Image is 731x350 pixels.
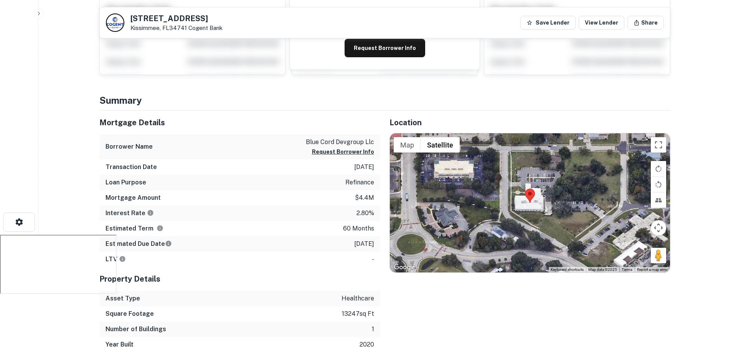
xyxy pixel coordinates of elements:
a: Report a map error [637,267,668,272]
button: Show satellite imagery [421,137,460,153]
p: 1 [372,325,374,334]
button: Request Borrower Info [345,39,425,57]
button: Drag Pegman onto the map to open Street View [651,248,666,263]
h6: Mortgage Amount [106,193,161,202]
p: 13247 sq ft [342,309,374,318]
p: 2.80% [356,209,374,218]
h6: Interest Rate [106,209,154,218]
button: Tilt map [651,192,666,208]
button: Map camera controls [651,220,666,236]
a: View Lender [579,16,624,30]
h5: Mortgage Details [99,117,380,128]
p: Kissimmee, FL34741 [130,25,223,32]
button: Rotate map clockwise [651,161,666,176]
img: Google [392,262,417,272]
h6: Borrower Name [106,142,153,151]
button: Keyboard shortcuts [551,267,584,272]
h6: Estimated Term [106,224,163,233]
p: refinance [345,178,374,187]
svg: LTVs displayed on the website are for informational purposes only and may be reported incorrectly... [119,255,126,262]
p: - [372,255,374,264]
h6: Loan Purpose [106,178,146,187]
h6: Year Built [106,340,134,349]
p: [DATE] [354,163,374,172]
button: Show street map [394,137,421,153]
h6: Asset Type [106,294,140,303]
h5: Location [389,117,670,128]
a: Open this area in Google Maps (opens a new window) [392,262,417,272]
p: $4.4m [355,193,374,202]
p: [DATE] [354,239,374,249]
h6: Square Footage [106,309,154,318]
button: Request Borrower Info [312,147,374,156]
a: Terms (opens in new tab) [622,267,632,272]
a: Cogent Bank [188,25,223,31]
span: Map data ©2025 [588,267,617,272]
svg: The interest rates displayed on the website are for informational purposes only and may be report... [147,209,154,216]
h5: [STREET_ADDRESS] [130,15,223,22]
h4: Summary [99,93,670,107]
button: Rotate map counterclockwise [651,177,666,192]
svg: Term is based on a standard schedule for this type of loan. [157,225,163,232]
svg: Estimate is based on a standard schedule for this type of loan. [165,240,172,247]
h6: Number of Buildings [106,325,166,334]
button: Save Lender [520,16,576,30]
h5: Property Details [99,273,380,285]
h6: Transaction Date [106,163,157,172]
button: Toggle fullscreen view [651,137,666,153]
button: Share [627,16,664,30]
p: blue cord devgroup llc [306,138,374,147]
h6: Estimated Due Date [106,239,172,249]
p: 60 months [343,224,374,233]
p: 2020 [360,340,374,349]
p: healthcare [342,294,374,303]
iframe: Chat Widget [693,289,731,325]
